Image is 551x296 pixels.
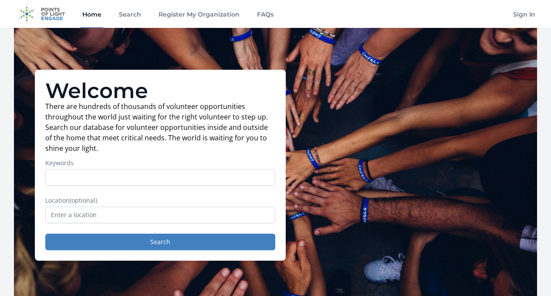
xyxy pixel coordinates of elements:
h1: Welcome [45,80,275,101]
p: There are hundreds of thousands of volunteer opportunities throughout the world just waiting for ... [45,101,275,153]
span: (optional) [70,196,97,204]
label: Location [45,196,275,205]
button: Search [45,234,275,250]
label: Keywords [45,159,275,167]
input: Enter a location [45,207,275,223]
